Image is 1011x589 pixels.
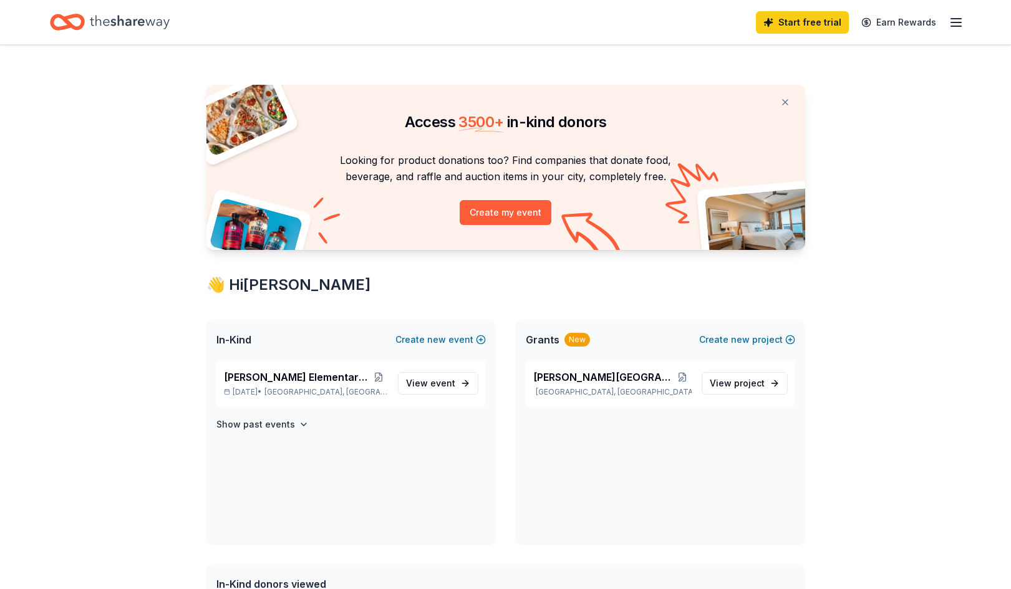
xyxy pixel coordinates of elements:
button: Createnewevent [395,332,486,347]
p: [GEOGRAPHIC_DATA], [GEOGRAPHIC_DATA] [533,387,692,397]
a: Earn Rewards [854,11,944,34]
p: Looking for product donations too? Find companies that donate food, beverage, and raffle and auct... [221,152,790,185]
button: Createnewproject [699,332,795,347]
img: Curvy arrow [561,213,624,259]
a: View event [398,372,478,395]
img: Pizza [192,77,289,157]
div: New [564,333,590,347]
span: View [710,376,765,391]
span: [GEOGRAPHIC_DATA], [GEOGRAPHIC_DATA] [264,387,387,397]
div: 👋 Hi [PERSON_NAME] [206,275,805,295]
span: [PERSON_NAME][GEOGRAPHIC_DATA] [533,370,673,385]
p: [DATE] • [224,387,388,397]
a: View project [702,372,788,395]
span: project [734,378,765,388]
button: Show past events [216,417,309,432]
span: Access in-kind donors [405,113,607,131]
a: Start free trial [756,11,849,34]
span: event [430,378,455,388]
button: Create my event [460,200,551,225]
span: new [427,332,446,347]
span: [PERSON_NAME] Elementary Family Prom [224,370,370,385]
a: Home [50,7,170,37]
span: Grants [526,332,559,347]
h4: Show past events [216,417,295,432]
span: View [406,376,455,391]
span: 3500 + [458,113,503,131]
span: new [731,332,750,347]
span: In-Kind [216,332,251,347]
